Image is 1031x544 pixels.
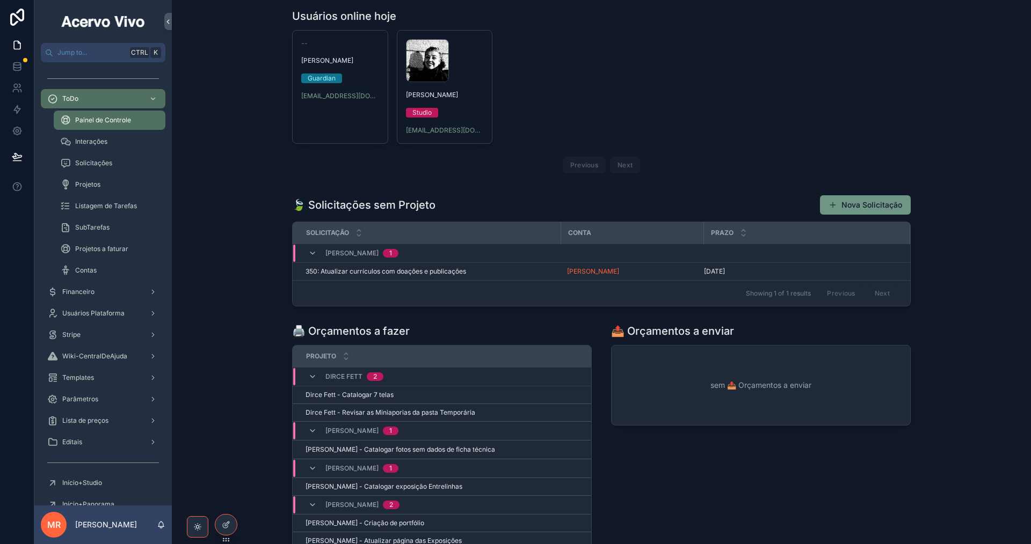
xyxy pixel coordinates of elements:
[373,372,377,381] div: 2
[325,249,379,258] span: [PERSON_NAME]
[325,501,379,509] span: [PERSON_NAME]
[306,445,619,454] a: [PERSON_NAME] - Catalogar fotos sem dados de ficha técnica
[746,289,811,298] span: Showing 1 of 1 results
[47,518,61,531] span: MR
[62,352,127,361] span: Wiki-CentralDeAjuda
[41,473,165,492] a: Início+Studio
[704,267,897,276] a: [DATE]
[62,309,125,318] span: Usuários Plataforma
[62,479,102,487] span: Início+Studio
[41,325,165,344] a: Stripe
[306,391,619,399] a: Dirce Fett - Catalogar 7 telas
[151,48,160,57] span: K
[306,391,394,399] span: Dirce Fett - Catalogar 7 telas
[567,267,697,276] a: [PERSON_NAME]
[412,108,432,117] div: Studio
[325,427,379,435] span: [PERSON_NAME]
[306,408,475,417] span: Dirce Fett - Revisar as Miniaporias da pasta Temporária
[75,223,110,232] span: SubTarefas
[62,438,82,446] span: Editais
[406,126,484,135] a: [EMAIL_ADDRESS][DOMAIN_NAME]
[406,91,484,99] span: [PERSON_NAME]
[75,159,112,167] span: Solicitações
[57,48,126,57] span: Jump to...
[75,202,137,210] span: Listagem de Tarefas
[292,197,435,212] h1: 🍃 Solicitações sem Projeto
[41,389,165,409] a: Parâmetros
[54,218,165,237] a: SubTarefas
[611,324,734,339] h1: 📤 Orçamentos a enviar
[75,245,128,253] span: Projetos a faturar
[308,73,336,83] div: Guardian
[75,137,107,146] span: Interações
[41,43,165,62] button: Jump to...CtrlK
[75,180,100,189] span: Projetos
[325,372,362,381] span: Dirce Fett
[710,380,811,391] span: sem 📤 Orçamentos a enviar
[60,13,147,30] img: App logo
[75,519,137,530] p: [PERSON_NAME]
[41,495,165,514] a: Início+Panorama
[41,89,165,108] a: ToDo
[306,229,349,237] span: Solicitação
[306,482,619,491] a: [PERSON_NAME] - Catalogar exposição Entrelinhas
[389,249,392,258] div: 1
[34,62,172,505] div: scrollable content
[41,304,165,323] a: Usuários Plataforma
[54,175,165,194] a: Projetos
[292,324,410,339] h1: 🖨️ Orçamentos a fazer
[568,229,591,237] span: Conta
[389,427,392,435] div: 1
[75,266,97,275] span: Contas
[306,519,619,527] a: [PERSON_NAME] - Criação de portfólio
[75,116,131,124] span: Painel de Controle
[325,464,379,473] span: [PERSON_NAME]
[301,39,308,48] span: --
[306,352,336,361] span: Projeto
[41,347,165,366] a: Wiki-CentralDeAjuda
[62,416,108,425] span: Lista de preços
[62,288,95,296] span: Financeiro
[704,267,725,276] span: [DATE]
[306,482,462,491] span: [PERSON_NAME] - Catalogar exposição Entrelinhas
[62,94,78,103] span: ToDo
[306,408,619,417] a: Dirce Fett - Revisar as Miniaporias da pasta Temporária
[62,395,98,403] span: Parâmetros
[389,464,392,473] div: 1
[301,56,379,65] span: [PERSON_NAME]
[54,111,165,130] a: Painel de Controle
[306,445,495,454] span: [PERSON_NAME] - Catalogar fotos sem dados de ficha técnica
[62,373,94,382] span: Templates
[292,30,388,144] a: --[PERSON_NAME]Guardian[EMAIL_ADDRESS][DOMAIN_NAME]
[62,330,81,339] span: Stripe
[41,282,165,302] a: Financeiro
[711,229,734,237] span: Prazo
[130,47,149,58] span: Ctrl
[41,432,165,452] a: Editais
[301,92,379,100] a: [EMAIL_ADDRESS][DOMAIN_NAME]
[306,267,554,276] a: 350: Atualizar currículos com doações e publicações
[41,368,165,387] a: Templates
[292,9,396,24] h1: Usuários online hoje
[389,501,393,509] div: 2
[306,267,466,276] span: 350: Atualizar currículos com doações e publicações
[54,239,165,259] a: Projetos a faturar
[41,411,165,430] a: Lista de preços
[54,132,165,151] a: Interações
[54,261,165,280] a: Contas
[54,153,165,173] a: Solicitações
[306,519,424,527] span: [PERSON_NAME] - Criação de portfólio
[54,196,165,216] a: Listagem de Tarefas
[62,500,114,509] span: Início+Panorama
[397,30,493,144] a: [PERSON_NAME]Studio[EMAIL_ADDRESS][DOMAIN_NAME]
[567,267,619,276] a: [PERSON_NAME]
[820,195,911,215] button: Nova Solicitação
